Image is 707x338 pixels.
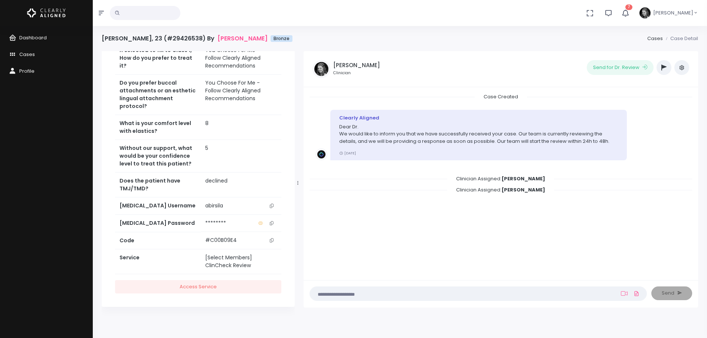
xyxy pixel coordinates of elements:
td: #C00B09E4 [201,232,281,249]
a: Access Service [115,280,281,294]
h5: [PERSON_NAME] [333,62,380,69]
a: Cases [647,35,663,42]
td: You Choose For Me - Follow Clearly Aligned Recommendations [201,42,281,75]
span: Cases [19,51,35,58]
p: Dear Dr. We would like to inform you that we have successfully received your case. Our team is cu... [339,123,618,145]
div: [Select Members] ClinCheck Review [205,254,277,269]
th: [MEDICAL_DATA] Username [115,197,201,215]
span: Profile [19,68,35,75]
div: scrollable content [102,51,295,316]
b: [PERSON_NAME] [501,186,545,193]
td: 8 [201,115,281,140]
td: declined [201,173,281,197]
div: Clearly Aligned [339,114,618,122]
div: scrollable content [310,93,692,273]
td: 5 [201,140,281,173]
th: Code [115,232,201,249]
img: Logo Horizontal [27,5,66,21]
th: What is your comfort level with elastics? [115,115,201,140]
th: Does the patient have TMJ/TMD? [115,173,201,197]
span: Dashboard [19,34,47,41]
span: Case Created [475,91,527,102]
span: 7 [625,4,632,10]
span: Clinician Assigned: [447,173,554,184]
a: [PERSON_NAME] [217,35,268,42]
a: Add Loom Video [619,291,629,296]
li: Case Detail [663,35,698,42]
b: [PERSON_NAME] [501,175,545,182]
img: Header Avatar [638,6,652,20]
td: abirsila [201,197,281,214]
th: Without our support, what would be your confidence level to treat this patient? [115,140,201,173]
th: If selected to fix to Class 1, How do you prefer to treat it? [115,42,201,75]
th: Service [115,249,201,274]
th: [MEDICAL_DATA] Password [115,215,201,232]
h4: [PERSON_NAME], 23 (#29426538) By [102,35,292,42]
span: Bronze [271,35,292,42]
button: Send for Dr. Review [587,60,654,75]
small: Clinician [333,70,380,76]
td: You Choose For Me - Follow Clearly Aligned Recommendations [201,75,281,115]
span: [PERSON_NAME] [653,9,693,17]
th: Do you prefer buccal attachments or an esthetic lingual attachment protocol? [115,75,201,115]
span: Clinician Assigned: [447,184,554,196]
small: [DATE] [339,151,356,155]
a: Add Files [632,287,641,300]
